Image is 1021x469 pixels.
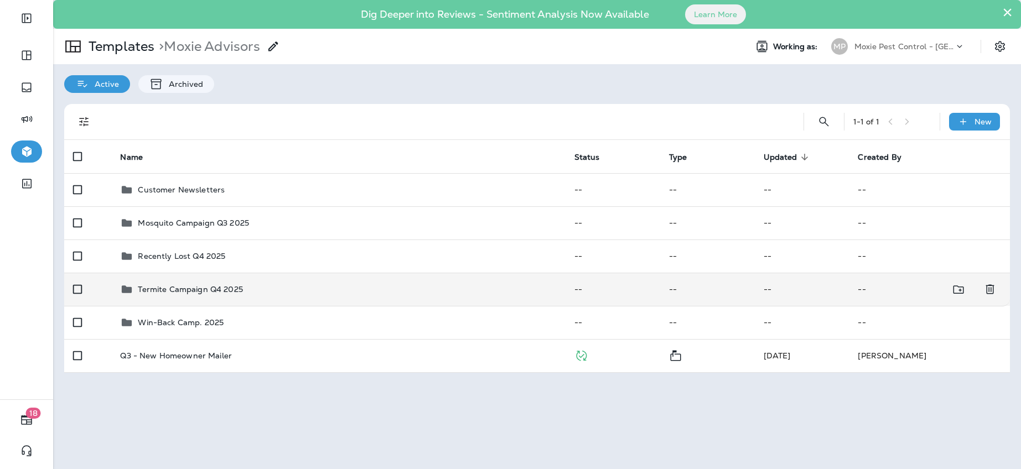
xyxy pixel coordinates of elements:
span: Type [669,152,702,162]
td: -- [660,206,755,239]
td: -- [660,306,755,339]
span: Updated [764,153,797,162]
div: MP [831,38,848,55]
p: Moxie Advisors [154,38,260,55]
span: 18 [26,408,41,419]
button: 18 [11,409,42,431]
td: -- [755,273,849,306]
td: -- [660,273,755,306]
td: -- [755,239,849,273]
td: -- [566,273,660,306]
span: Working as: [773,42,820,51]
td: -- [849,273,962,306]
p: New [975,117,992,126]
button: Close [1002,3,1013,21]
p: Active [89,80,119,88]
button: Expand Sidebar [11,7,42,29]
p: Archived [163,80,203,88]
p: Moxie Pest Control - [GEOGRAPHIC_DATA] [854,42,954,51]
div: 1 - 1 of 1 [853,117,879,126]
p: Templates [84,38,154,55]
button: Delete [979,278,1001,301]
td: [PERSON_NAME] [849,339,1010,372]
td: -- [566,239,660,273]
td: -- [660,173,755,206]
td: -- [755,173,849,206]
p: Customer Newsletters [138,185,225,194]
span: Created By [858,153,901,162]
span: Created By [858,152,915,162]
td: -- [755,306,849,339]
td: -- [849,206,1010,239]
button: Settings [990,37,1010,56]
button: Filters [73,111,95,133]
p: Dig Deeper into Reviews - Sentiment Analysis Now Available [329,13,681,16]
p: Q3 - New Homeowner Mailer [120,351,232,360]
td: -- [849,239,1010,273]
td: -- [755,206,849,239]
td: -- [566,306,660,339]
td: -- [660,239,755,273]
span: Status [574,152,614,162]
p: Mosquito Campaign Q3 2025 [138,218,249,227]
span: Name [120,152,157,162]
span: Status [574,153,600,162]
button: Move to folder [947,278,970,301]
td: -- [566,206,660,239]
p: Recently Lost Q4 2025 [138,252,225,260]
button: Search Templates [813,111,835,133]
span: Updated [764,152,812,162]
span: Name [120,153,143,162]
p: Termite Campaign Q4 2025 [138,285,242,294]
span: Mailer [669,350,682,359]
span: Published [574,350,588,359]
span: Jason Munk [764,351,791,361]
td: -- [566,173,660,206]
td: -- [849,306,1010,339]
span: Type [669,153,687,162]
p: Win-Back Camp. 2025 [138,318,224,327]
button: Learn More [685,4,746,24]
td: -- [849,173,1010,206]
